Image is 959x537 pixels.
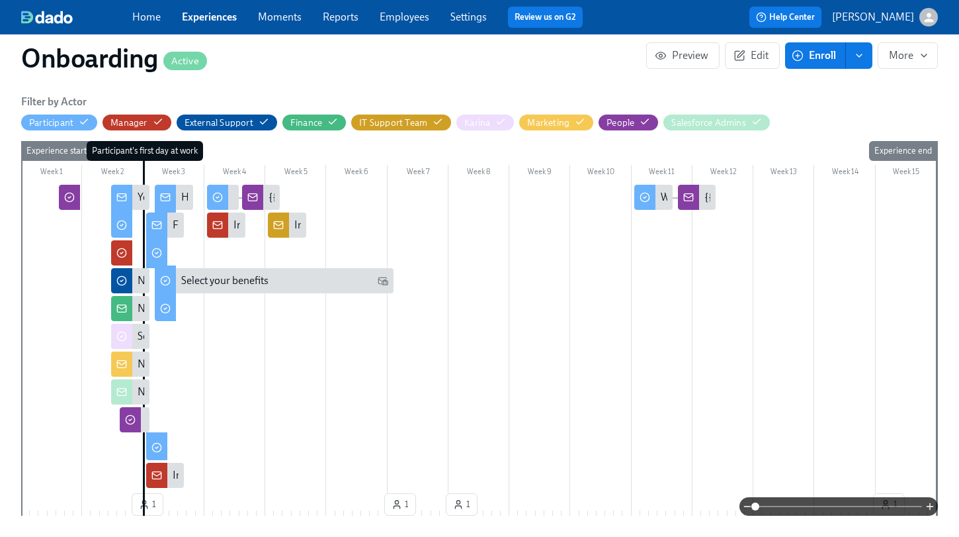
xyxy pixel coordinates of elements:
[242,185,280,210] div: {{ participant.fullName }}'s initial feedback
[103,115,171,130] button: Manager
[384,493,416,516] button: 1
[388,165,448,182] div: Week 7
[448,165,509,182] div: Week 8
[269,190,460,205] div: {{ participant.fullName }}'s initial feedback
[832,8,938,26] button: [PERSON_NAME]
[599,115,658,130] button: People
[111,268,149,293] div: New [PERSON_NAME] Alert: {{ participant.fullName }}, starting {{ participant.startDate | MMMM Do }}
[173,468,508,483] div: Introduce {{ participant.firstName }} to the team in [GEOGRAPHIC_DATA]!
[82,165,143,182] div: Week 2
[21,115,97,130] button: Participant
[282,115,346,130] button: Finance
[756,11,815,24] span: Help Center
[749,7,821,28] button: Help Center
[646,42,720,69] button: Preview
[663,115,769,130] button: Salesforce Admins
[111,296,149,321] div: New Employee Hire: {{ participant.fullName }}, starting {{ participant.startDate | MMMM Do }}
[138,329,495,344] div: Schedule IT set up meeting for new [PERSON_NAME] {{ participant.fullName }}
[181,190,241,205] div: HR follow-up
[177,115,277,130] button: External Support
[814,165,875,182] div: Week 14
[290,117,322,129] div: Hide Finance
[832,10,914,24] p: [PERSON_NAME]
[785,42,846,69] button: Enroll
[21,11,73,24] img: dado
[138,301,560,316] div: New Employee Hire: {{ participant.fullName }}, starting {{ participant.startDate | MMMM Do }}
[233,218,518,232] div: InfoSec Policy Acceptance Reminder - {{ participant.fullName }}
[155,268,394,293] div: Select your benefits
[21,165,82,182] div: Week 1
[515,11,576,24] a: Review us on G2
[173,218,241,232] div: First day setup!
[155,185,193,210] div: HR follow-up
[111,379,149,405] div: New Hire: {{ participant.fullName }}, starting {{ participant.startDate | MMMM Do }}
[111,185,149,210] div: Your First Day is Fast Approaching!
[671,117,745,129] div: Hide Salesforce Admins
[181,273,269,288] div: Select your benefits
[146,463,185,488] div: Introduce {{ participant.firstName }} to the team in [GEOGRAPHIC_DATA]!
[110,117,147,129] div: Hide Manager
[704,190,903,205] div: {{ participant.fullName }}'s 60-day feedback
[323,11,358,23] a: Reports
[111,324,149,349] div: Schedule IT set up meeting for new [PERSON_NAME] {{ participant.fullName }}
[380,11,429,23] a: Employees
[21,11,132,24] a: dado
[326,165,387,182] div: Week 6
[869,141,937,161] div: Experience end
[632,165,692,182] div: Week 11
[265,165,326,182] div: Week 5
[138,273,599,288] div: New [PERSON_NAME] Alert: {{ participant.fullName }}, starting {{ participant.startDate | MMMM Do }}
[634,185,673,210] div: We'd love to hear about your first 60 days!
[725,42,780,69] button: Edit
[144,165,204,182] div: Week 3
[456,115,514,130] button: Karina
[132,11,161,23] a: Home
[351,115,451,130] button: IT Support Team
[87,141,203,161] div: Participant's first day at work
[450,11,487,23] a: Settings
[146,213,185,238] div: First day setup!
[138,190,295,205] div: Your First Day is Fast Approaching!
[570,165,631,182] div: Week 10
[163,56,207,66] span: Active
[873,493,905,516] button: 1
[519,115,593,130] button: Marketing
[258,11,302,23] a: Moments
[207,213,245,238] div: InfoSec Policy Acceptance Reminder - {{ participant.fullName }}
[692,165,753,182] div: Week 12
[21,141,92,161] div: Experience start
[268,213,306,238] div: InfoSec Policy Acceptance Reminder - {{ participant.fullName }}
[661,190,850,205] div: We'd love to hear about your first 60 days!
[294,218,579,232] div: InfoSec Policy Acceptance Reminder - {{ participant.fullName }}
[378,275,388,286] svg: Work Email
[359,117,427,129] div: Hide IT Support Team
[794,49,836,62] span: Enroll
[846,42,872,69] button: enroll
[21,95,87,109] h6: Filter by Actor
[111,352,149,377] div: New Employee Hire: {{ participant.fullName }}, starting {{ participant.startDate | MMMM Do }}
[657,49,708,62] span: Preview
[29,117,73,129] div: Hide Participant
[464,117,490,129] div: Hide Karina
[509,165,570,182] div: Week 9
[185,117,253,129] div: Hide External Support
[876,165,937,182] div: Week 15
[508,7,583,28] button: Review us on G2
[736,49,769,62] span: Edit
[138,385,513,399] div: New Hire: {{ participant.fullName }}, starting {{ participant.startDate | MMMM Do }}
[678,185,716,210] div: {{ participant.fullName }}'s 60-day feedback
[182,11,237,23] a: Experiences
[446,493,478,516] button: 1
[527,117,569,129] div: Hide Marketing
[889,49,927,62] span: More
[21,42,207,74] h1: Onboarding
[204,165,265,182] div: Week 4
[878,42,938,69] button: More
[606,117,634,129] div: Hide People
[753,165,814,182] div: Week 13
[138,357,560,371] div: New Employee Hire: {{ participant.fullName }}, starting {{ participant.startDate | MMMM Do }}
